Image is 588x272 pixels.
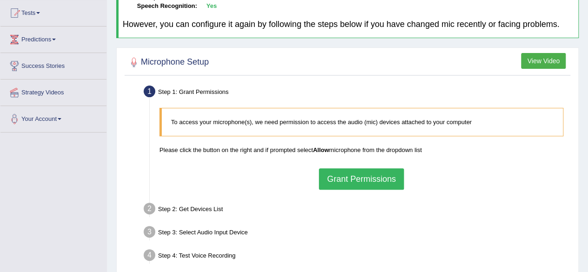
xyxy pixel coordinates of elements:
dt: Speech Recognition: [123,2,197,11]
a: Success Stories [0,53,106,76]
p: Please click the button on the right and if prompted select microphone from the dropdown list [159,146,563,154]
a: Predictions [0,27,106,50]
button: Grant Permissions [319,168,403,190]
button: View Video [521,53,566,69]
h4: However, you can configure it again by following the steps below if you have changed mic recently... [123,20,574,29]
div: Step 1: Grant Permissions [139,83,574,103]
a: Your Account [0,106,106,129]
div: Step 4: Test Voice Recording [139,246,574,267]
b: Allow [313,146,329,153]
h2: Microphone Setup [127,55,209,69]
p: To access your microphone(s), we need permission to access the audio (mic) devices attached to yo... [171,118,554,126]
div: Step 3: Select Audio Input Device [139,223,574,244]
b: Yes [206,2,217,9]
div: Step 2: Get Devices List [139,200,574,220]
a: Strategy Videos [0,80,106,103]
